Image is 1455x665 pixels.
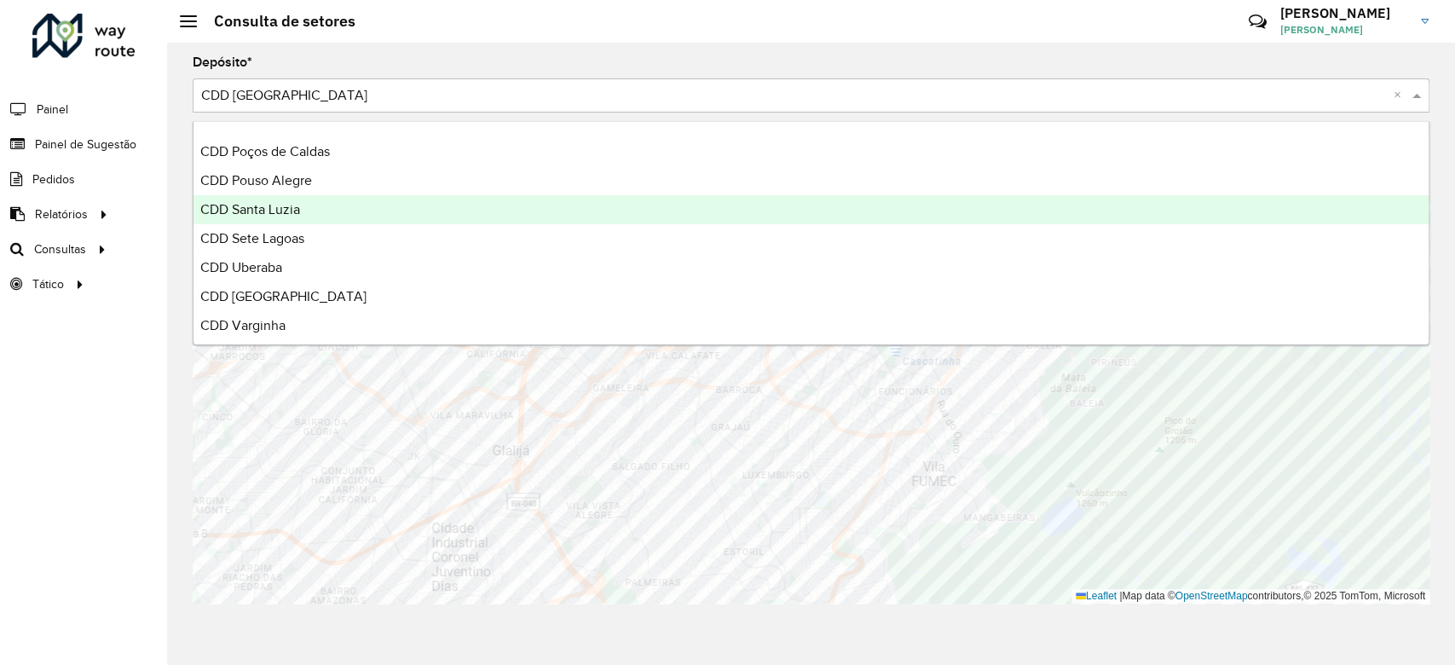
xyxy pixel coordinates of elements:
[200,144,330,159] span: CDD Poços de Caldas
[193,121,1429,345] ng-dropdown-panel: Options list
[32,275,64,293] span: Tático
[1239,3,1276,40] a: Contato Rápido
[37,101,68,119] span: Painel
[197,12,355,31] h2: Consulta de setores
[34,240,86,258] span: Consultas
[193,52,252,72] label: Depósito
[1119,590,1122,602] span: |
[200,231,304,246] span: CDD Sete Lagoas
[32,171,75,188] span: Pedidos
[200,289,367,304] span: CDD [GEOGRAPHIC_DATA]
[35,136,136,153] span: Painel de Sugestão
[200,260,282,275] span: CDD Uberaba
[1280,22,1408,38] span: [PERSON_NAME]
[1076,590,1117,602] a: Leaflet
[1280,5,1408,21] h3: [PERSON_NAME]
[200,173,312,188] span: CDD Pouso Alegre
[1394,85,1408,106] span: Clear all
[200,202,300,217] span: CDD Santa Luzia
[1175,590,1248,602] a: OpenStreetMap
[200,318,286,332] span: CDD Varginha
[35,205,88,223] span: Relatórios
[1071,589,1429,604] div: Map data © contributors,© 2025 TomTom, Microsoft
